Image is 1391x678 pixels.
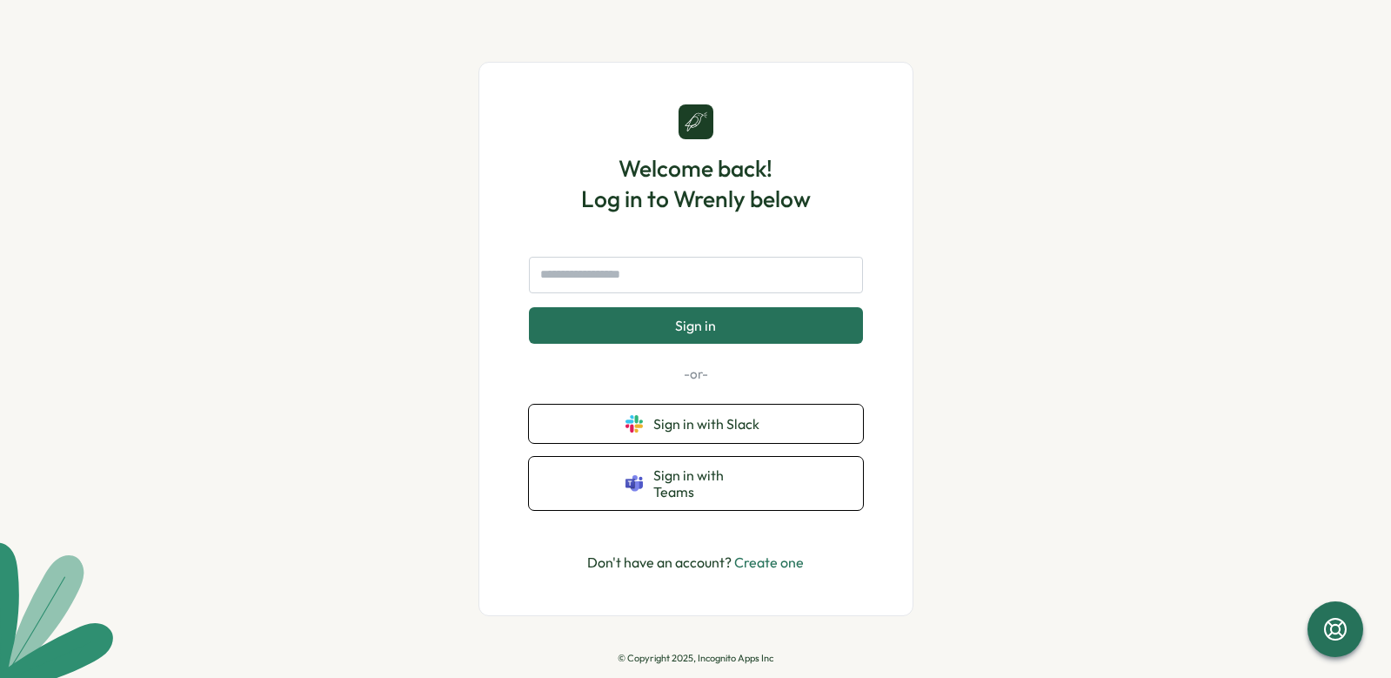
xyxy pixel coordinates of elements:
[653,416,766,432] span: Sign in with Slack
[675,318,716,333] span: Sign in
[529,405,863,443] button: Sign in with Slack
[587,552,804,574] p: Don't have an account?
[529,365,863,384] p: -or-
[529,307,863,344] button: Sign in
[653,467,766,500] span: Sign in with Teams
[529,457,863,510] button: Sign in with Teams
[618,653,773,664] p: © Copyright 2025, Incognito Apps Inc
[581,153,811,214] h1: Welcome back! Log in to Wrenly below
[734,554,804,571] a: Create one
